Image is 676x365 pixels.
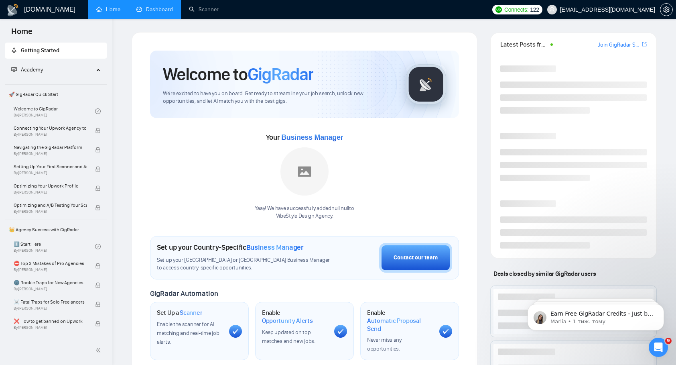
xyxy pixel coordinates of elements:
span: user [549,7,555,12]
span: By [PERSON_NAME] [14,325,87,330]
iframe: Intercom live chat [649,338,668,357]
span: Enable the scanner for AI matching and real-time job alerts. [157,321,219,345]
span: By [PERSON_NAME] [14,190,87,195]
a: Join GigRadar Slack Community [598,41,640,49]
span: lock [95,166,101,172]
span: export [642,41,647,47]
span: rocket [11,47,17,53]
span: Opportunity Alerts [262,317,313,325]
span: lock [95,302,101,307]
span: Academy [11,66,43,73]
a: dashboardDashboard [136,6,173,13]
iframe: Intercom notifications повідомлення [516,287,676,343]
a: Welcome to GigRadarBy[PERSON_NAME] [14,102,95,120]
span: Your [266,133,343,142]
span: 👑 Agency Success with GigRadar [6,222,106,238]
h1: Enable [262,309,328,324]
span: Business Manager [281,133,343,141]
button: setting [660,3,673,16]
span: 9 [665,338,672,344]
span: lock [95,282,101,288]
span: Optimizing and A/B Testing Your Scanner for Better Results [14,201,87,209]
span: By [PERSON_NAME] [14,267,87,272]
span: We're excited to have you on board. Get ready to streamline your job search, unlock new opportuni... [163,90,393,105]
span: 🌚 Rookie Traps for New Agencies [14,279,87,287]
img: placeholder.png [280,147,329,196]
span: Home [5,26,39,43]
span: By [PERSON_NAME] [14,209,87,214]
span: double-left [95,346,104,354]
a: homeHome [96,6,120,13]
span: Business Manager [246,243,304,252]
span: lock [95,128,101,133]
button: Contact our team [379,243,452,273]
span: lock [95,186,101,191]
span: Setting Up Your First Scanner and Auto-Bidder [14,163,87,171]
span: Connecting Your Upwork Agency to GigRadar [14,124,87,132]
span: Latest Posts from the GigRadar Community [500,39,548,49]
span: Navigating the GigRadar Platform [14,143,87,151]
span: Academy [21,66,43,73]
img: gigradar-logo.png [406,64,446,104]
span: Never miss any opportunities. [367,336,402,352]
h1: Set Up a [157,309,202,317]
span: setting [660,6,672,13]
span: Set up your [GEOGRAPHIC_DATA] or [GEOGRAPHIC_DATA] Business Manager to access country-specific op... [157,257,334,272]
img: logo [6,4,19,16]
a: setting [660,6,673,13]
span: GigRadar Automation [150,289,218,298]
a: export [642,41,647,48]
span: Deals closed by similar GigRadar users [490,267,599,281]
span: By [PERSON_NAME] [14,306,87,311]
span: ❌ How to get banned on Upwork [14,317,87,325]
span: Scanner [180,309,202,317]
h1: Welcome to [163,63,313,85]
div: Yaay! We have successfully added null null to [255,205,354,220]
img: upwork-logo.png [495,6,502,13]
span: Automatic Proposal Send [367,317,433,332]
li: Getting Started [5,43,107,59]
span: check-circle [95,108,101,114]
span: lock [95,147,101,153]
span: Connects: [504,5,528,14]
span: By [PERSON_NAME] [14,151,87,156]
span: By [PERSON_NAME] [14,171,87,175]
span: lock [95,321,101,326]
div: Contact our team [394,253,438,262]
span: ⛔ Top 3 Mistakes of Pro Agencies [14,259,87,267]
p: VibeStyle Design Agency . [255,212,354,220]
a: 1️⃣ Start HereBy[PERSON_NAME] [14,238,95,255]
h1: Set up your Country-Specific [157,243,304,252]
span: By [PERSON_NAME] [14,132,87,137]
span: check-circle [95,244,101,249]
span: Optimizing Your Upwork Profile [14,182,87,190]
span: Keep updated on top matches and new jobs. [262,329,315,345]
span: ☠️ Fatal Traps for Solo Freelancers [14,298,87,306]
span: 🚀 GigRadar Quick Start [6,86,106,102]
a: searchScanner [189,6,219,13]
span: lock [95,205,101,210]
span: 122 [530,5,539,14]
span: fund-projection-screen [11,67,17,72]
span: Getting Started [21,47,59,54]
h1: Enable [367,309,433,332]
span: By [PERSON_NAME] [14,287,87,292]
span: GigRadar [248,63,313,85]
span: lock [95,263,101,269]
